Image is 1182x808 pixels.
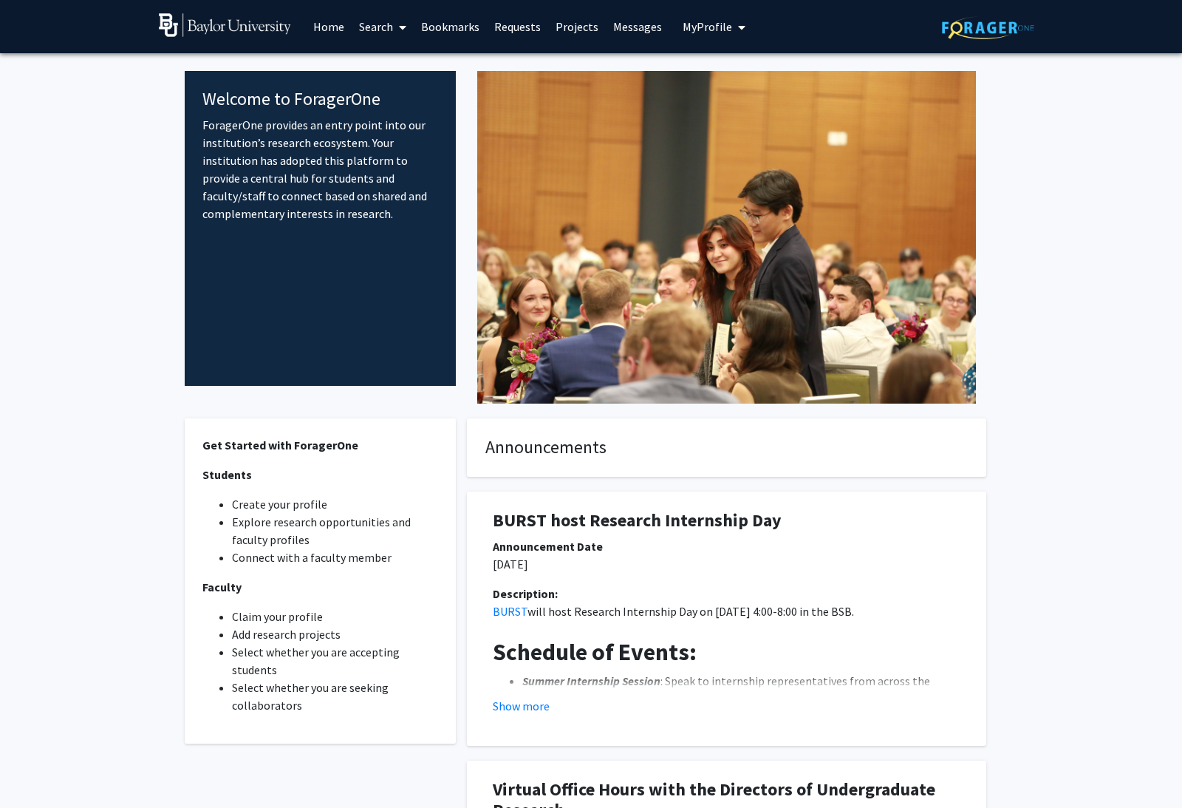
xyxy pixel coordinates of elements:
[493,697,550,715] button: Show more
[493,510,960,532] h1: BURST host Research Internship Day
[202,116,438,223] p: ForagerOne provides an entry point into our institution’s research ecosystem. Your institution ha...
[232,549,438,566] li: Connect with a faculty member
[352,1,414,52] a: Search
[606,1,669,52] a: Messages
[487,1,548,52] a: Requests
[414,1,487,52] a: Bookmarks
[306,1,352,52] a: Home
[232,625,438,643] li: Add research projects
[11,741,63,797] iframe: Chat
[202,580,242,594] strong: Faculty
[202,467,252,482] strong: Students
[522,672,960,707] li: : Speak to internship representatives from across the country to learn about how to apply!
[477,71,976,404] img: Cover Image
[548,1,606,52] a: Projects
[232,608,438,625] li: Claim your profile
[942,16,1034,39] img: ForagerOne Logo
[202,89,438,110] h4: Welcome to ForagerOne
[159,13,291,37] img: Baylor University Logo
[232,643,438,679] li: Select whether you are accepting students
[485,437,968,458] h4: Announcements
[493,537,960,555] div: Announcement Date
[232,513,438,549] li: Explore research opportunities and faculty profiles
[683,19,732,34] span: My Profile
[493,637,697,667] strong: Schedule of Events:
[232,679,438,714] li: Select whether you are seeking collaborators
[232,495,438,513] li: Create your profile
[493,604,527,619] a: BURST
[522,673,660,688] em: Summer Internship Session
[493,555,960,573] p: [DATE]
[202,438,358,452] strong: Get Started with ForagerOne
[493,602,960,620] p: will host Research Internship Day on [DATE] 4:00-8:00 in the BSB.
[493,585,960,602] div: Description:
